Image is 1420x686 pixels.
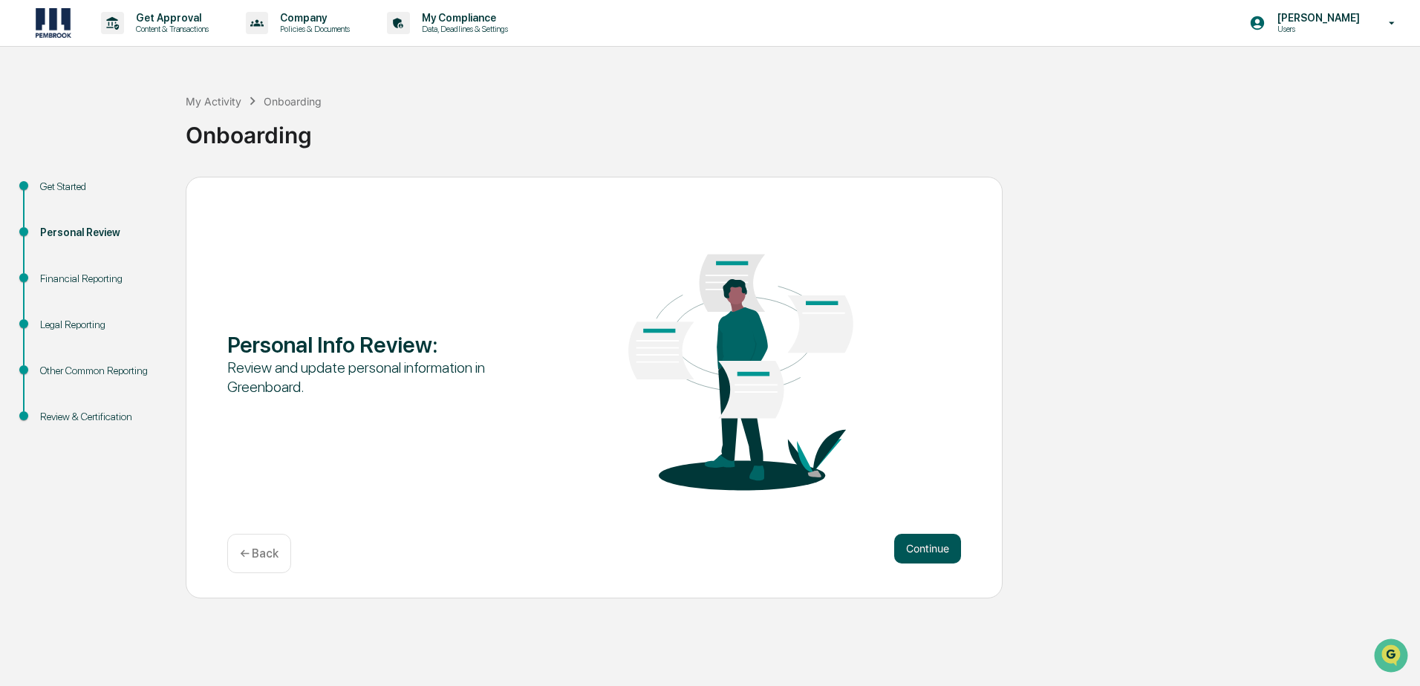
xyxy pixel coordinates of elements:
[30,215,94,230] span: Data Lookup
[124,12,216,24] p: Get Approval
[123,187,184,202] span: Attestations
[40,271,162,287] div: Financial Reporting
[51,128,188,140] div: We're available if you need us!
[268,12,357,24] p: Company
[227,358,521,396] div: Review and update personal information in Greenboard.
[124,24,216,34] p: Content & Transactions
[102,181,190,208] a: 🗄️Attestations
[253,118,270,136] button: Start new chat
[15,217,27,229] div: 🔎
[40,317,162,333] div: Legal Reporting
[1266,12,1367,24] p: [PERSON_NAME]
[268,24,357,34] p: Policies & Documents
[410,24,515,34] p: Data, Deadlines & Settings
[40,179,162,195] div: Get Started
[1372,637,1413,677] iframe: Open customer support
[15,114,42,140] img: 1746055101610-c473b297-6a78-478c-a979-82029cc54cd1
[15,189,27,200] div: 🖐️
[51,114,244,128] div: Start new chat
[105,251,180,263] a: Powered byPylon
[9,181,102,208] a: 🖐️Preclearance
[30,187,96,202] span: Preclearance
[40,363,162,379] div: Other Common Reporting
[410,12,515,24] p: My Compliance
[40,409,162,425] div: Review & Certification
[594,209,887,515] img: Personal Info Review
[186,110,1413,148] div: Onboarding
[39,68,245,83] input: Clear
[9,209,100,236] a: 🔎Data Lookup
[227,331,521,358] div: Personal Info Review :
[15,31,270,55] p: How can we help?
[108,189,120,200] div: 🗄️
[894,534,961,563] button: Continue
[148,252,180,263] span: Pylon
[240,546,279,561] p: ← Back
[36,8,71,38] img: logo
[1266,24,1367,34] p: Users
[264,95,322,108] div: Onboarding
[186,95,241,108] div: My Activity
[40,225,162,241] div: Personal Review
